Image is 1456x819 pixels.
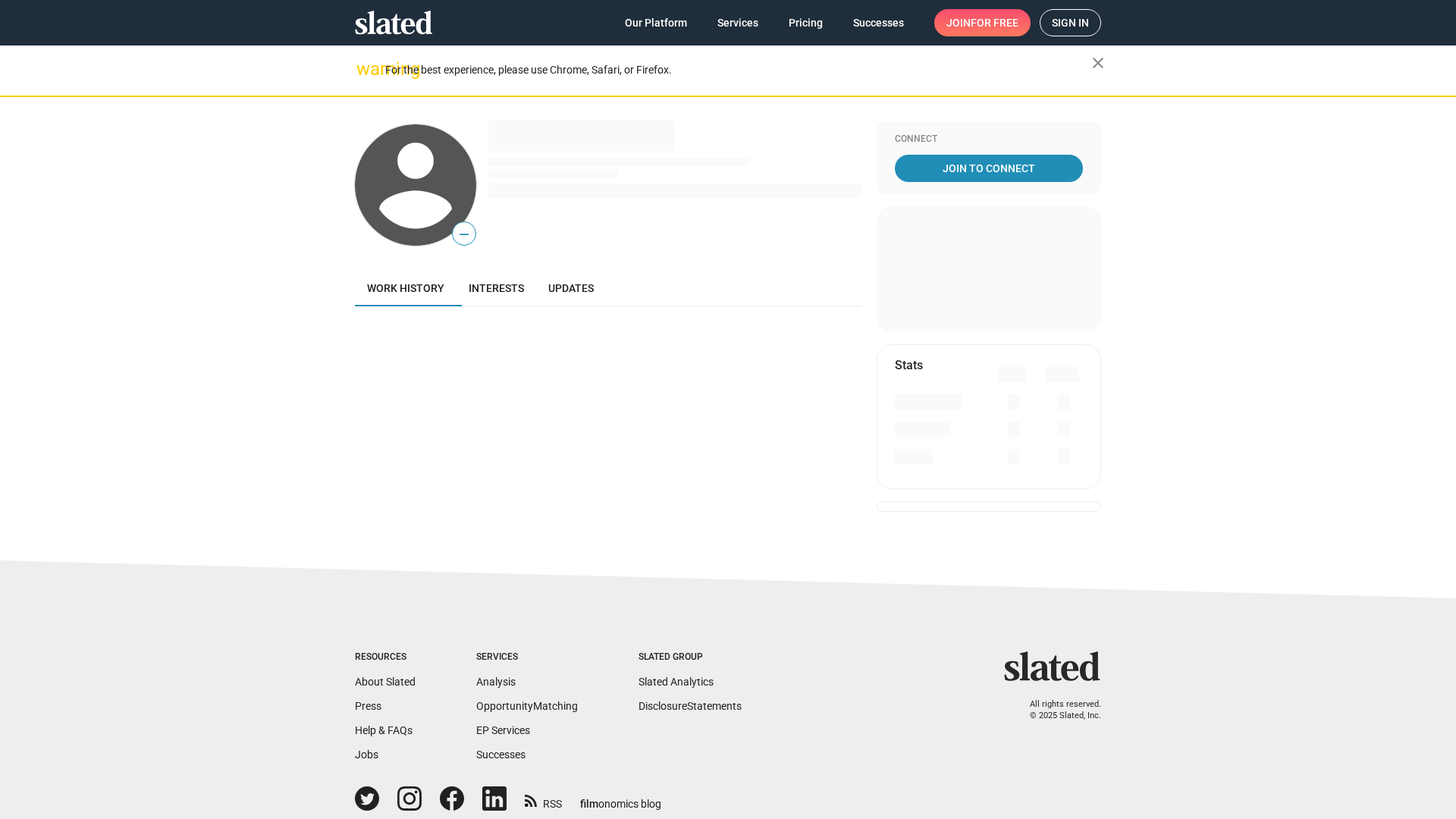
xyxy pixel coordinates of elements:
a: Slated Analytics [639,676,714,688]
span: Successes [853,9,904,36]
a: Sign in [1040,9,1101,36]
span: Our Platform [625,9,687,36]
span: Sign in [1052,10,1089,36]
a: EP Services [476,724,530,736]
a: DisclosureStatements [639,700,742,712]
a: Pricing [777,9,835,36]
mat-icon: close [1089,54,1107,72]
a: Our Platform [613,9,699,36]
a: Interests [457,270,536,306]
a: RSS [525,788,562,811]
a: Work history [355,270,457,306]
div: Slated Group [639,651,742,664]
a: Analysis [476,676,516,688]
a: Help & FAQs [355,724,413,736]
a: Jobs [355,748,378,761]
a: Updates [536,270,606,306]
span: Services [717,9,758,36]
a: Successes [841,9,916,36]
a: Join To Connect [895,155,1083,182]
div: For the best experience, please use Chrome, Safari, or Firefox. [385,60,1092,80]
a: Successes [476,748,526,761]
div: Resources [355,651,416,664]
span: — [453,224,475,244]
a: filmonomics blog [580,785,661,811]
span: Work history [367,282,444,294]
a: About Slated [355,676,416,688]
a: Press [355,700,381,712]
span: for free [971,9,1018,36]
span: Join [946,9,1018,36]
span: Interests [469,282,524,294]
span: Pricing [789,9,823,36]
div: Connect [895,133,1083,146]
a: Joinfor free [934,9,1031,36]
mat-card-title: Stats [895,357,923,373]
div: Services [476,651,578,664]
span: Updates [548,282,594,294]
p: All rights reserved. © 2025 Slated, Inc. [1014,699,1101,721]
a: OpportunityMatching [476,700,578,712]
a: Services [705,9,770,36]
span: Join To Connect [898,155,1080,182]
mat-icon: warning [356,60,375,78]
span: film [580,798,598,810]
